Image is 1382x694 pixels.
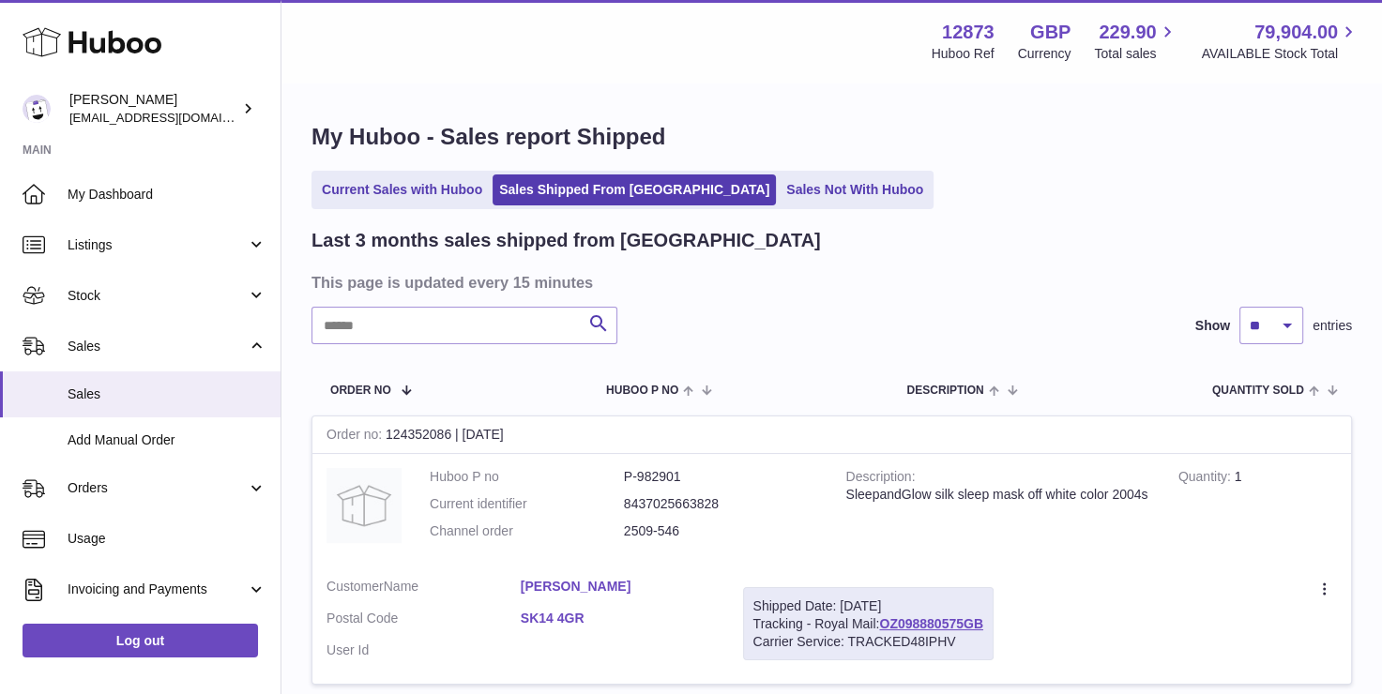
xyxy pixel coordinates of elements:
span: Invoicing and Payments [68,581,247,598]
a: [PERSON_NAME] [521,578,715,596]
dd: P-982901 [624,468,818,486]
h1: My Huboo - Sales report Shipped [311,122,1352,152]
span: Description [906,385,983,397]
strong: Description [846,469,916,489]
div: Shipped Date: [DATE] [753,597,983,615]
a: OZ098880575GB [879,616,983,631]
span: Order No [330,385,391,397]
span: Orders [68,479,247,497]
dt: Current identifier [430,495,624,513]
span: AVAILABLE Stock Total [1201,45,1359,63]
div: [PERSON_NAME] [69,91,238,127]
span: Sales [68,385,266,403]
dd: 2509-546 [624,522,818,540]
div: Currency [1018,45,1071,63]
span: [EMAIL_ADDRESS][DOMAIN_NAME] [69,110,276,125]
span: Listings [68,236,247,254]
img: no-photo.jpg [327,468,402,543]
a: Sales Not With Huboo [780,174,930,205]
span: Total sales [1094,45,1177,63]
h2: Last 3 months sales shipped from [GEOGRAPHIC_DATA] [311,228,821,253]
span: 229.90 [1099,20,1156,45]
img: tikhon.oleinikov@sleepandglow.com [23,95,51,123]
h3: This page is updated every 15 minutes [311,272,1347,293]
span: entries [1313,317,1352,335]
span: Customer [327,579,384,594]
strong: 12873 [942,20,995,45]
a: 79,904.00 AVAILABLE Stock Total [1201,20,1359,63]
strong: Quantity [1178,469,1235,489]
strong: GBP [1030,20,1071,45]
a: Log out [23,624,258,657]
div: Huboo Ref [932,45,995,63]
span: Stock [68,287,247,305]
span: Usage [68,530,266,548]
td: 1 [1164,454,1351,564]
a: 229.90 Total sales [1094,20,1177,63]
dt: Channel order [430,522,624,540]
span: 79,904.00 [1254,20,1338,45]
span: Add Manual Order [68,431,266,449]
div: 124352086 | [DATE] [312,416,1351,454]
a: Current Sales with Huboo [315,174,489,205]
dt: Huboo P no [430,468,624,486]
div: Carrier Service: TRACKED48IPHV [753,633,983,651]
span: Huboo P no [606,385,678,397]
dd: 8437025663828 [624,495,818,513]
dt: Postal Code [327,610,521,632]
label: Show [1195,317,1230,335]
span: Sales [68,338,247,355]
a: SK14 4GR [521,610,715,627]
a: Sales Shipped From [GEOGRAPHIC_DATA] [493,174,776,205]
span: My Dashboard [68,186,266,204]
div: Tracking - Royal Mail: [743,587,994,661]
div: SleepandGlow silk sleep mask off white color 2004s [846,486,1150,504]
strong: Order no [327,427,386,446]
span: Quantity Sold [1212,385,1304,397]
dt: Name [327,578,521,600]
dt: User Id [327,641,521,659]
